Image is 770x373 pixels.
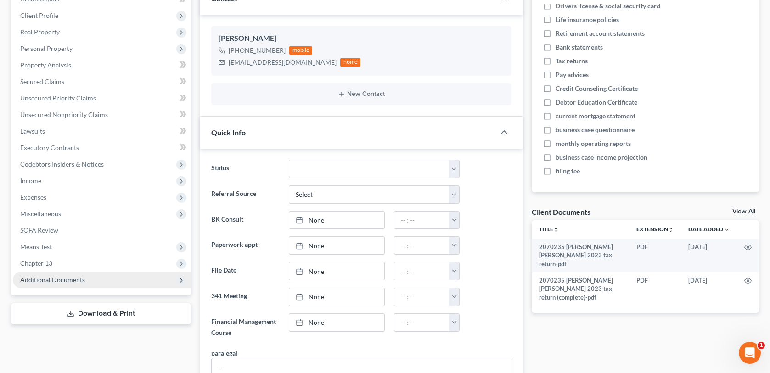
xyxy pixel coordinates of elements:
i: expand_more [724,227,730,233]
td: 2070235 [PERSON_NAME] [PERSON_NAME] 2023 tax return (complete)-pdf [532,272,629,306]
label: Paperwork appt [207,236,284,255]
a: Download & Print [11,303,191,324]
span: Retirement account statements [556,29,645,38]
span: Chapter 13 [20,259,52,267]
i: unfold_more [553,227,559,233]
span: Drivers license & social security card [556,1,660,11]
span: 1 [758,342,765,349]
span: Debtor Education Certificate [556,98,637,107]
input: -- : -- [394,237,450,254]
span: SOFA Review [20,226,58,234]
div: [PHONE_NUMBER] [229,46,286,55]
span: business case questionnaire [556,125,635,134]
a: Date Added expand_more [688,226,730,233]
span: monthly operating reports [556,139,631,148]
a: Secured Claims [13,73,191,90]
td: [DATE] [681,272,737,306]
span: Unsecured Priority Claims [20,94,96,102]
i: unfold_more [668,227,674,233]
input: -- : -- [394,212,450,229]
iframe: Intercom live chat [739,342,761,364]
a: Unsecured Nonpriority Claims [13,106,191,123]
a: None [289,262,384,280]
a: SOFA Review [13,222,191,239]
div: Client Documents [532,207,590,217]
span: Miscellaneous [20,210,61,217]
a: View All [732,208,755,215]
span: Lawsuits [20,127,45,135]
span: Additional Documents [20,276,85,284]
a: Titleunfold_more [539,226,559,233]
a: Property Analysis [13,57,191,73]
span: Executory Contracts [20,144,79,151]
div: [PERSON_NAME] [219,33,504,44]
span: Real Property [20,28,60,36]
td: 2070235 [PERSON_NAME] [PERSON_NAME] 2023 tax return-pdf [532,239,629,272]
span: Income [20,177,41,184]
input: -- : -- [394,262,450,280]
div: mobile [289,46,312,55]
label: File Date [207,262,284,280]
a: None [289,288,384,306]
span: Unsecured Nonpriority Claims [20,111,108,118]
a: None [289,314,384,331]
span: current mortgage statement [556,111,635,121]
a: Executory Contracts [13,139,191,156]
span: Credit Counseling Certificate [556,84,638,93]
div: home [340,58,360,67]
a: None [289,237,384,254]
span: Pay advices [556,70,589,79]
span: Expenses [20,193,46,201]
label: BK Consult [207,211,284,229]
a: Lawsuits [13,123,191,139]
span: Life insurance policies [556,15,619,24]
a: Unsecured Priority Claims [13,90,191,106]
span: Personal Property [20,45,73,52]
input: -- : -- [394,288,450,306]
a: None [289,212,384,229]
span: Bank statements [556,43,603,52]
label: Financial Management Course [207,313,284,341]
span: Quick Info [211,128,246,137]
a: Extensionunfold_more [636,226,674,233]
td: [DATE] [681,239,737,272]
span: Codebtors Insiders & Notices [20,160,104,168]
span: Client Profile [20,11,58,19]
span: Secured Claims [20,78,64,85]
td: PDF [629,239,681,272]
button: New Contact [219,90,504,98]
label: Referral Source [207,185,284,204]
td: PDF [629,272,681,306]
span: Tax returns [556,56,588,66]
div: paralegal [211,348,237,358]
span: filing fee [556,167,580,176]
span: Means Test [20,243,52,251]
span: business case income projection [556,153,647,162]
label: 341 Meeting [207,288,284,306]
span: Property Analysis [20,61,71,69]
div: [EMAIL_ADDRESS][DOMAIN_NAME] [229,58,337,67]
input: -- : -- [394,314,450,331]
label: Status [207,160,284,178]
